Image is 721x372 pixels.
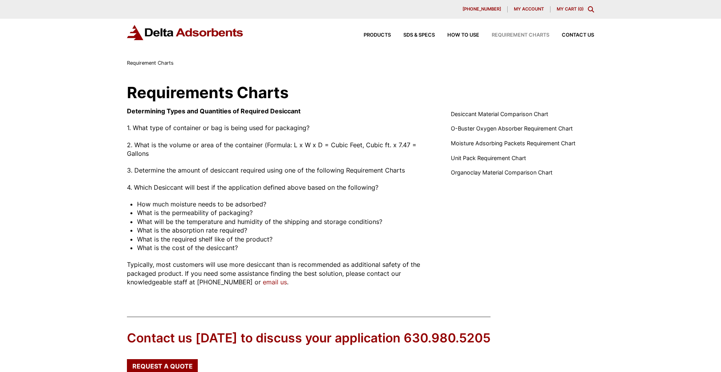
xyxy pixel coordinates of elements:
a: [PHONE_NUMBER] [456,6,508,12]
p: 2. What is the volume or area of the container (Formula: L x W x D = Cubic Feet, Cubic ft. x 7.47... [127,141,432,158]
a: Contact Us [549,33,594,38]
div: Toggle Modal Content [588,6,594,12]
span: Request a Quote [132,363,193,369]
span: 0 [579,6,582,12]
a: Organoclay Material Comparison Chart [451,168,552,177]
span: Contact Us [562,33,594,38]
p: 3. Determine the amount of desiccant required using one of the following Requirement Charts [127,166,432,175]
li: What is the required shelf like of the product? [137,235,432,243]
p: 4. Which Desiccant will best if the application defined above based on the following? [127,183,432,192]
a: O-Buster Oxygen Absorber Requirement Chart [451,124,573,133]
div: Contact us [DATE] to discuss your application 630.980.5205 [127,330,491,347]
span: Products [364,33,391,38]
li: What is the absorption rate required? [137,226,432,234]
a: Desiccant Material Comparison Chart [451,110,548,118]
li: What will be the temperature and humidity of the shipping and storage conditions? [137,217,432,226]
p: 1. What type of container or bag is being used for packaging? [127,123,432,132]
li: What is the permeability of packaging? [137,208,432,217]
a: Unit Pack Requirement Chart [451,154,526,162]
a: SDS & SPECS [391,33,435,38]
a: How to Use [435,33,479,38]
span: My account [514,7,544,11]
img: Delta Adsorbents [127,25,244,40]
a: Requirement Charts [479,33,549,38]
a: My Cart (0) [557,6,584,12]
span: Requirement Charts [127,60,174,66]
span: Requirement Charts [492,33,549,38]
a: email us [263,278,287,286]
strong: Determining Types and Quantities of Required Desiccant [127,107,301,115]
p: Typically, most customers will use more desiccant than is recommended as additional safety of the... [127,260,432,286]
li: What is the cost of the desiccant? [137,243,432,252]
span: [PHONE_NUMBER] [462,7,501,11]
h1: Requirements Charts [127,85,594,100]
span: SDS & SPECS [403,33,435,38]
a: Products [351,33,391,38]
span: How to Use [447,33,479,38]
li: How much moisture needs to be adsorbed? [137,200,432,208]
a: My account [508,6,550,12]
a: Moisture Adsorbing Packets Requirement Chart [451,139,575,148]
